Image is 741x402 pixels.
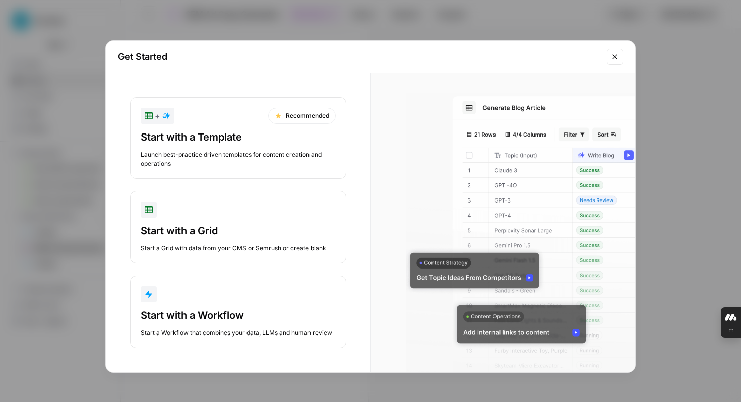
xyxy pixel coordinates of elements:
[141,244,336,253] div: Start a Grid with data from your CMS or Semrush or create blank
[141,224,336,238] div: Start with a Grid
[118,50,601,64] h2: Get Started
[141,130,336,144] div: Start with a Template
[141,328,336,338] div: Start a Workflow that combines your data, LLMs and human review
[145,110,170,122] div: +
[130,97,346,179] button: +RecommendedStart with a TemplateLaunch best-practice driven templates for content creation and o...
[268,108,336,124] div: Recommended
[141,150,336,168] div: Launch best-practice driven templates for content creation and operations
[130,191,346,263] button: Start with a GridStart a Grid with data from your CMS or Semrush or create blank
[141,308,336,322] div: Start with a Workflow
[130,276,346,348] button: Start with a WorkflowStart a Workflow that combines your data, LLMs and human review
[607,49,623,65] button: Close modal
